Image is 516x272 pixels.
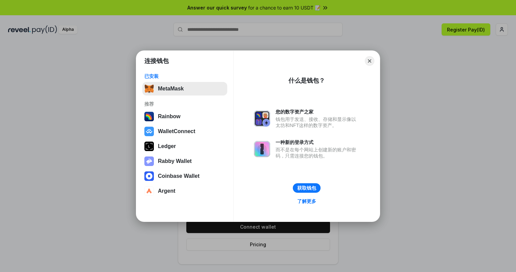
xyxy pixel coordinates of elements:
img: svg+xml,%3Csvg%20width%3D%22120%22%20height%3D%22120%22%20viewBox%3D%220%200%20120%20120%22%20fil... [144,112,154,121]
div: 了解更多 [297,198,316,204]
div: 什么是钱包？ [288,77,325,85]
a: 了解更多 [293,197,320,206]
img: svg+xml,%3Csvg%20xmlns%3D%22http%3A%2F%2Fwww.w3.org%2F2000%2Fsvg%22%20fill%3D%22none%22%20viewBox... [144,156,154,166]
img: svg+xml,%3Csvg%20fill%3D%22none%22%20height%3D%2233%22%20viewBox%3D%220%200%2035%2033%22%20width%... [144,84,154,93]
div: Rabby Wallet [158,158,192,164]
img: svg+xml,%3Csvg%20xmlns%3D%22http%3A%2F%2Fwww.w3.org%2F2000%2Fsvg%22%20width%3D%2228%22%20height%3... [144,142,154,151]
img: svg+xml,%3Csvg%20xmlns%3D%22http%3A%2F%2Fwww.w3.org%2F2000%2Fsvg%22%20fill%3D%22none%22%20viewBox... [254,110,270,127]
h1: 连接钱包 [144,57,169,65]
button: Rainbow [142,110,227,123]
button: Coinbase Wallet [142,169,227,183]
img: svg+xml,%3Csvg%20xmlns%3D%22http%3A%2F%2Fwww.w3.org%2F2000%2Fsvg%22%20fill%3D%22none%22%20viewBox... [254,141,270,157]
div: 钱包用于发送、接收、存储和显示像以太坊和NFT这样的数字资产。 [276,116,359,128]
button: MetaMask [142,82,227,96]
img: svg+xml,%3Csvg%20width%3D%2228%22%20height%3D%2228%22%20viewBox%3D%220%200%2028%2028%22%20fill%3D... [144,186,154,196]
div: 获取钱包 [297,185,316,191]
div: 推荐 [144,101,225,107]
div: Argent [158,188,175,194]
div: Coinbase Wallet [158,173,200,179]
button: Ledger [142,140,227,153]
button: WalletConnect [142,125,227,138]
img: svg+xml,%3Csvg%20width%3D%2228%22%20height%3D%2228%22%20viewBox%3D%220%200%2028%2028%22%20fill%3D... [144,127,154,136]
div: 一种新的登录方式 [276,139,359,145]
div: 您的数字资产之家 [276,109,359,115]
button: Argent [142,184,227,198]
button: Close [365,56,374,66]
button: 获取钱包 [293,183,321,193]
div: 已安装 [144,73,225,79]
div: Ledger [158,143,176,149]
div: Rainbow [158,113,181,120]
img: svg+xml,%3Csvg%20width%3D%2228%22%20height%3D%2228%22%20viewBox%3D%220%200%2028%2028%22%20fill%3D... [144,171,154,181]
div: MetaMask [158,86,184,92]
div: WalletConnect [158,128,195,134]
button: Rabby Wallet [142,154,227,168]
div: 而不是在每个网站上创建新的账户和密码，只需连接您的钱包。 [276,147,359,159]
